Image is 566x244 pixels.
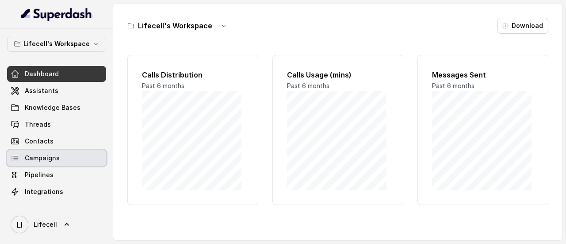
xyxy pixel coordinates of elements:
[138,20,212,31] h3: Lifecell's Workspace
[25,86,58,95] span: Assistants
[25,103,80,112] span: Knowledge Bases
[7,212,106,237] a: Lifecell
[497,18,548,34] button: Download
[23,39,90,49] p: Lifecell's Workspace
[7,100,106,116] a: Knowledge Bases
[142,70,244,80] h2: Calls Distribution
[7,184,106,200] a: Integrations
[7,133,106,149] a: Contacts
[34,220,57,229] span: Lifecell
[287,70,389,80] h2: Calls Usage (mins)
[7,201,106,217] a: API Settings
[25,137,54,146] span: Contacts
[7,116,106,132] a: Threads
[25,170,54,179] span: Pipelines
[7,83,106,99] a: Assistants
[25,204,63,213] span: API Settings
[7,66,106,82] a: Dashboard
[25,154,60,163] span: Campaigns
[25,120,51,129] span: Threads
[287,82,329,89] span: Past 6 months
[7,36,106,52] button: Lifecell's Workspace
[142,82,184,89] span: Past 6 months
[432,82,474,89] span: Past 6 months
[21,7,92,21] img: light.svg
[25,70,59,78] span: Dashboard
[25,187,63,196] span: Integrations
[432,70,534,80] h2: Messages Sent
[7,167,106,183] a: Pipelines
[7,150,106,166] a: Campaigns
[17,220,23,229] text: LI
